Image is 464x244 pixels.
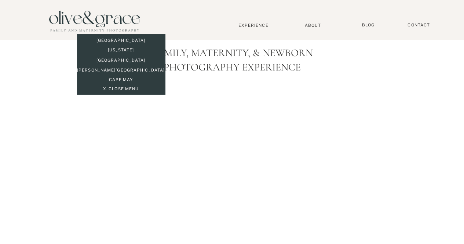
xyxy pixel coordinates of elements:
a: Contact [404,22,434,28]
h1: Family, Maternity, & Newborn [66,47,399,59]
a: Experience [229,23,278,28]
a: [US_STATE] [77,47,165,54]
a: x. close menu [77,86,165,92]
a: About [302,23,324,28]
a: [GEOGRAPHIC_DATA] [77,38,165,44]
a: BLOG [359,22,377,28]
a: Cape May [77,77,165,83]
a: [GEOGRAPHIC_DATA] [77,58,165,64]
a: [PERSON_NAME][GEOGRAPHIC_DATA] [77,68,165,74]
p: Photography Experience [153,61,312,80]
